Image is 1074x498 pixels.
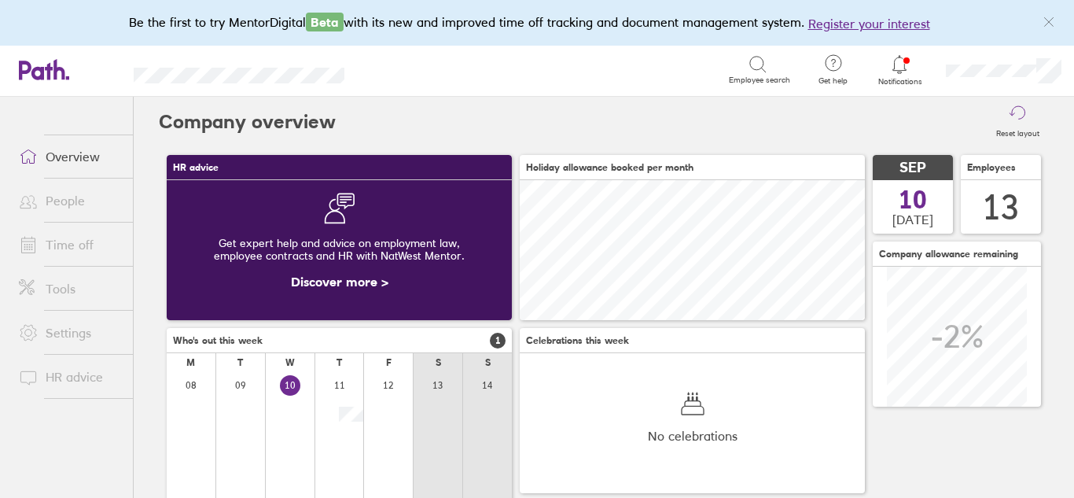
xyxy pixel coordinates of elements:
a: Tools [6,273,133,304]
a: People [6,185,133,216]
label: Reset layout [987,124,1049,138]
div: 13 [982,187,1020,227]
a: Notifications [874,53,925,87]
span: [DATE] [892,212,933,227]
div: Search [387,62,427,76]
span: Employees [967,162,1016,173]
span: Employee search [729,76,790,85]
div: S [485,357,491,368]
div: M [186,357,195,368]
h2: Company overview [159,97,336,147]
span: SEP [899,160,926,176]
span: No celebrations [648,429,737,443]
a: HR advice [6,361,133,393]
span: Holiday allowance booked per month [526,162,693,173]
span: Beta [306,13,344,31]
span: 10 [899,187,927,212]
div: S [436,357,441,368]
span: Celebrations this week [526,335,629,346]
span: Notifications [874,77,925,87]
div: T [237,357,243,368]
span: Get help [807,76,859,86]
div: F [386,357,392,368]
button: Register your interest [808,14,930,33]
span: HR advice [173,162,219,173]
a: Discover more > [291,274,388,290]
span: 1 [490,333,506,349]
div: Get expert help and advice on employment law, employee contracts and HR with NatWest Mentor. [179,224,499,275]
span: Who's out this week [173,335,263,346]
div: W [285,357,295,368]
a: Time off [6,229,133,260]
div: Be the first to try MentorDigital with its new and improved time off tracking and document manage... [129,13,946,33]
div: T [337,357,342,368]
button: Reset layout [987,97,1049,147]
a: Overview [6,141,133,172]
a: Settings [6,317,133,349]
span: Company allowance remaining [879,249,1018,260]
